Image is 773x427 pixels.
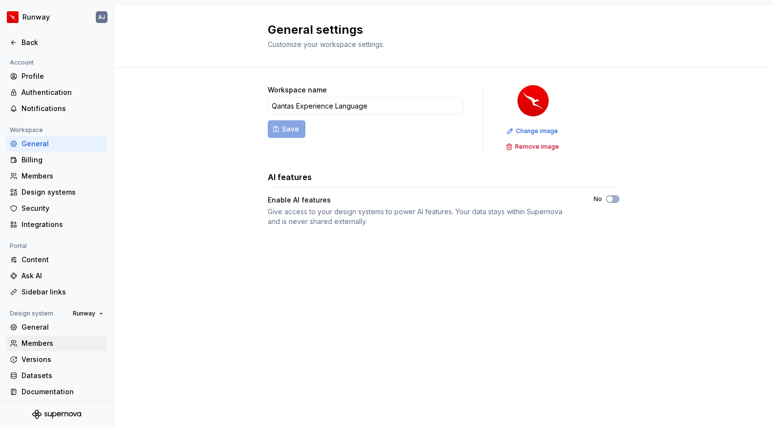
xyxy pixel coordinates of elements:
[517,85,549,116] img: 6b187050-a3ed-48aa-8485-808e17fcee26.png
[21,38,104,47] div: Back
[6,201,107,216] a: Security
[6,68,107,84] a: Profile
[504,124,562,138] button: Change image
[503,140,563,154] button: Remove image
[21,104,104,113] div: Notifications
[6,384,107,400] a: Documentation
[6,85,107,100] a: Authentication
[21,338,104,348] div: Members
[73,310,95,317] span: Runway
[6,57,38,68] div: Account
[6,240,31,252] div: Portal
[21,187,104,197] div: Design systems
[21,322,104,332] div: General
[6,336,107,351] a: Members
[268,207,576,226] div: Give access to your design systems to power AI features. Your data stays within Supernova and is ...
[21,139,104,149] div: General
[21,88,104,97] div: Authentication
[32,409,81,419] svg: Supernova Logo
[6,184,107,200] a: Design systems
[6,268,107,284] a: Ask AI
[268,22,608,38] h2: General settings
[268,195,576,205] div: Enable AI features
[21,203,104,213] div: Security
[21,355,104,364] div: Versions
[515,143,559,151] span: Remove image
[594,195,602,203] label: No
[21,371,104,381] div: Datasets
[6,284,107,300] a: Sidebar links
[21,287,104,297] div: Sidebar links
[6,124,47,136] div: Workspace
[6,35,107,50] a: Back
[6,217,107,232] a: Integrations
[21,171,104,181] div: Members
[6,308,57,319] div: Design system
[6,252,107,268] a: Content
[6,168,107,184] a: Members
[2,6,111,28] button: RunwayAJ
[7,11,19,23] img: 6b187050-a3ed-48aa-8485-808e17fcee26.png
[6,136,107,152] a: General
[21,255,104,265] div: Content
[6,368,107,383] a: Datasets
[21,155,104,165] div: Billing
[268,171,312,183] h3: AI features
[98,13,105,21] div: AJ
[21,271,104,281] div: Ask AI
[22,12,50,22] div: Runway
[21,220,104,229] div: Integrations
[6,319,107,335] a: General
[268,40,385,48] span: Customize your workspace settings.
[21,71,104,81] div: Profile
[6,152,107,168] a: Billing
[268,85,327,95] label: Workspace name
[21,387,104,397] div: Documentation
[6,101,107,116] a: Notifications
[6,352,107,367] a: Versions
[516,127,558,135] span: Change image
